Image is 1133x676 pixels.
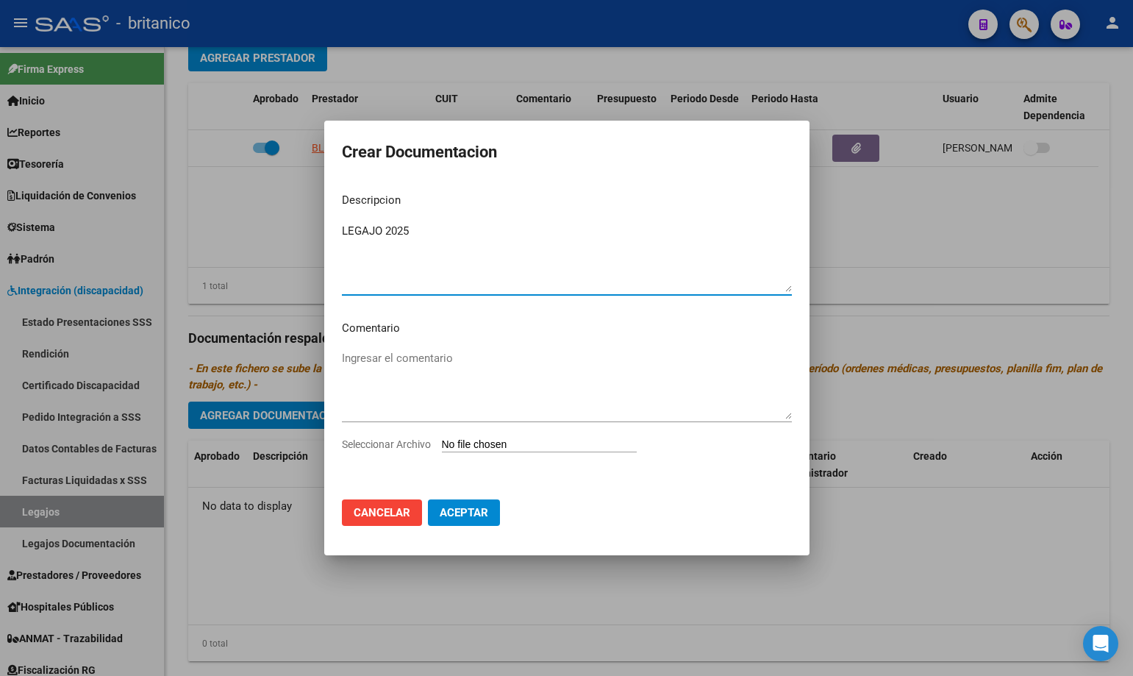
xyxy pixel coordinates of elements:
[342,438,431,450] span: Seleccionar Archivo
[342,192,792,209] p: Descripcion
[1083,626,1118,661] div: Open Intercom Messenger
[440,506,488,519] span: Aceptar
[342,320,792,337] p: Comentario
[354,506,410,519] span: Cancelar
[342,138,792,166] h2: Crear Documentacion
[428,499,500,526] button: Aceptar
[342,499,422,526] button: Cancelar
